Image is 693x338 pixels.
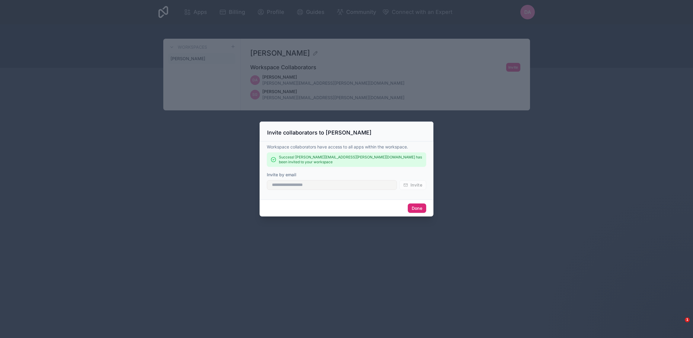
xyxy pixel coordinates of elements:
iframe: Intercom live chat [672,317,687,332]
label: Invite by email [267,172,296,178]
h3: Invite collaborators to [PERSON_NAME] [267,129,372,136]
span: 1 [685,317,690,322]
p: Workspace collaborators have access to all apps within the workspace. [267,144,426,150]
p: Success! [PERSON_NAME][EMAIL_ADDRESS][PERSON_NAME][DOMAIN_NAME] has been invited to your workspace [279,155,423,164]
iframe: Intercom notifications message [572,279,693,322]
button: Done [408,203,426,213]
